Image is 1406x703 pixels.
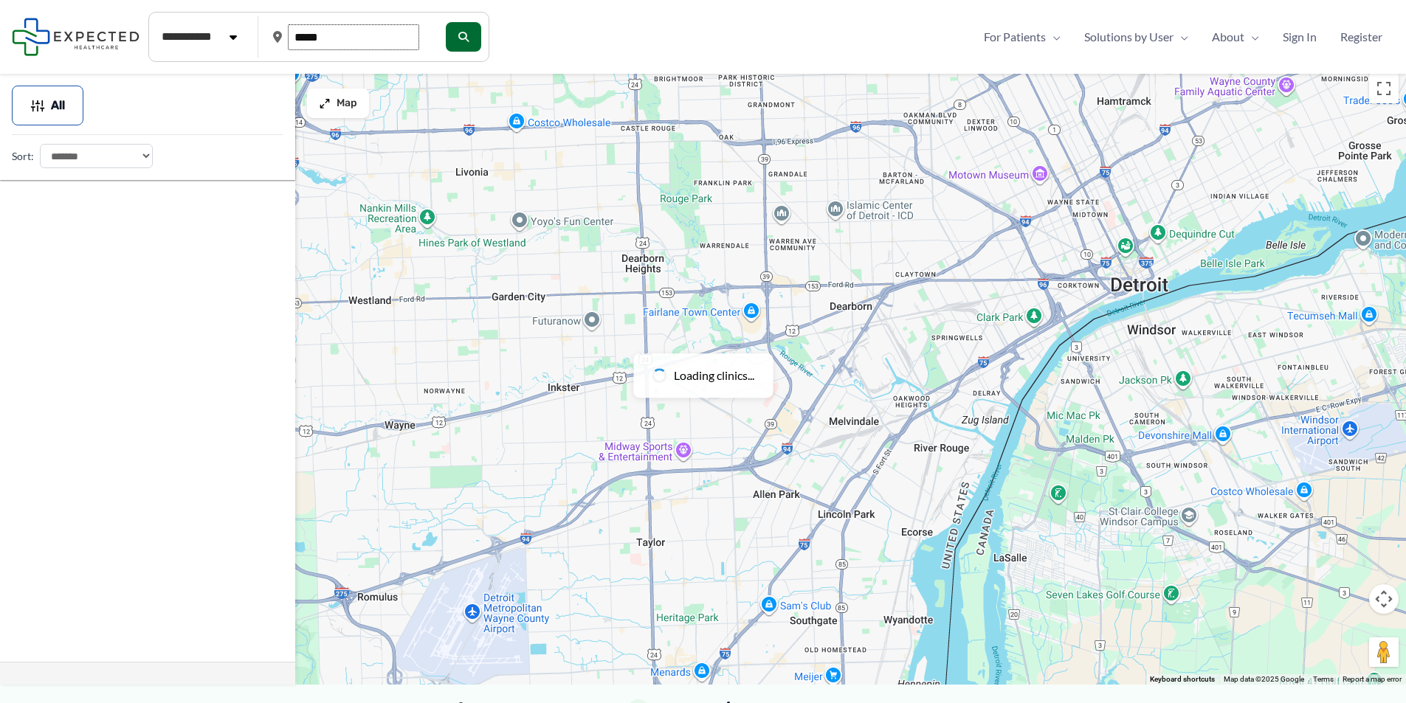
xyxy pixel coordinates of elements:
img: Maximize [319,97,331,109]
a: Terms (opens in new tab) [1313,675,1334,683]
a: Sign In [1271,26,1329,48]
a: AboutMenu Toggle [1200,26,1271,48]
a: Register [1329,26,1394,48]
a: For PatientsMenu Toggle [972,26,1072,48]
a: Report a map error [1343,675,1402,683]
button: Map camera controls [1369,584,1399,614]
img: Expected Healthcare Logo - side, dark font, small [12,18,139,55]
span: All [51,100,65,111]
span: Loading clinics... [674,364,754,387]
span: For Patients [984,26,1046,48]
img: Filter [30,98,45,113]
span: Solutions by User [1084,26,1174,48]
span: Register [1340,26,1382,48]
label: Sort: [12,147,34,166]
button: Map [307,89,369,118]
button: Drag Pegman onto the map to open Street View [1369,637,1399,667]
span: Menu Toggle [1244,26,1259,48]
a: Solutions by UserMenu Toggle [1072,26,1200,48]
span: Menu Toggle [1046,26,1061,48]
span: Menu Toggle [1174,26,1188,48]
span: About [1212,26,1244,48]
span: Sign In [1283,26,1317,48]
span: Map data ©2025 Google [1224,675,1304,683]
span: Map [337,97,357,110]
button: All [12,86,83,125]
button: Toggle fullscreen view [1369,74,1399,103]
button: Keyboard shortcuts [1150,674,1215,685]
